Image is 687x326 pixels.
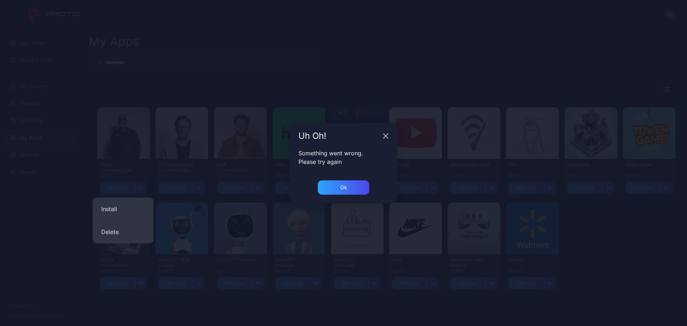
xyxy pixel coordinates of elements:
[298,149,389,166] p: Something went wrong. Please try again
[93,198,154,220] button: Install
[340,185,347,190] div: Ok
[93,220,154,243] button: Delete
[298,132,380,140] div: Uh Oh!
[318,180,369,195] button: Ok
